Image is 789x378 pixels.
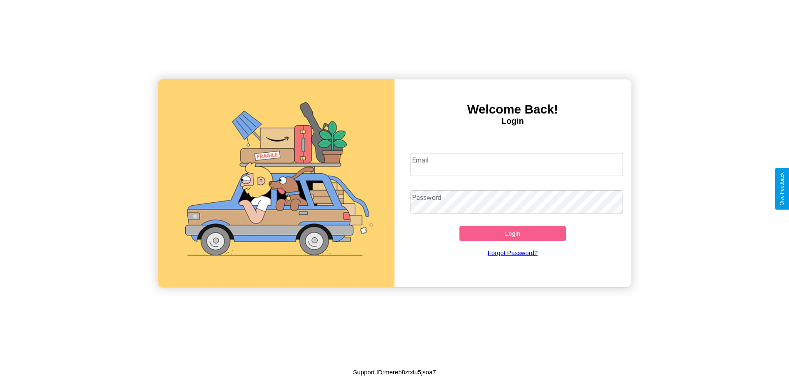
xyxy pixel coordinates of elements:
[406,241,619,264] a: Forgot Password?
[394,116,631,126] h4: Login
[353,366,436,378] p: Support ID: mereh8ztxlu5jsoa7
[779,172,785,206] div: Give Feedback
[394,102,631,116] h3: Welcome Back!
[459,226,566,241] button: Login
[158,79,394,287] img: gif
